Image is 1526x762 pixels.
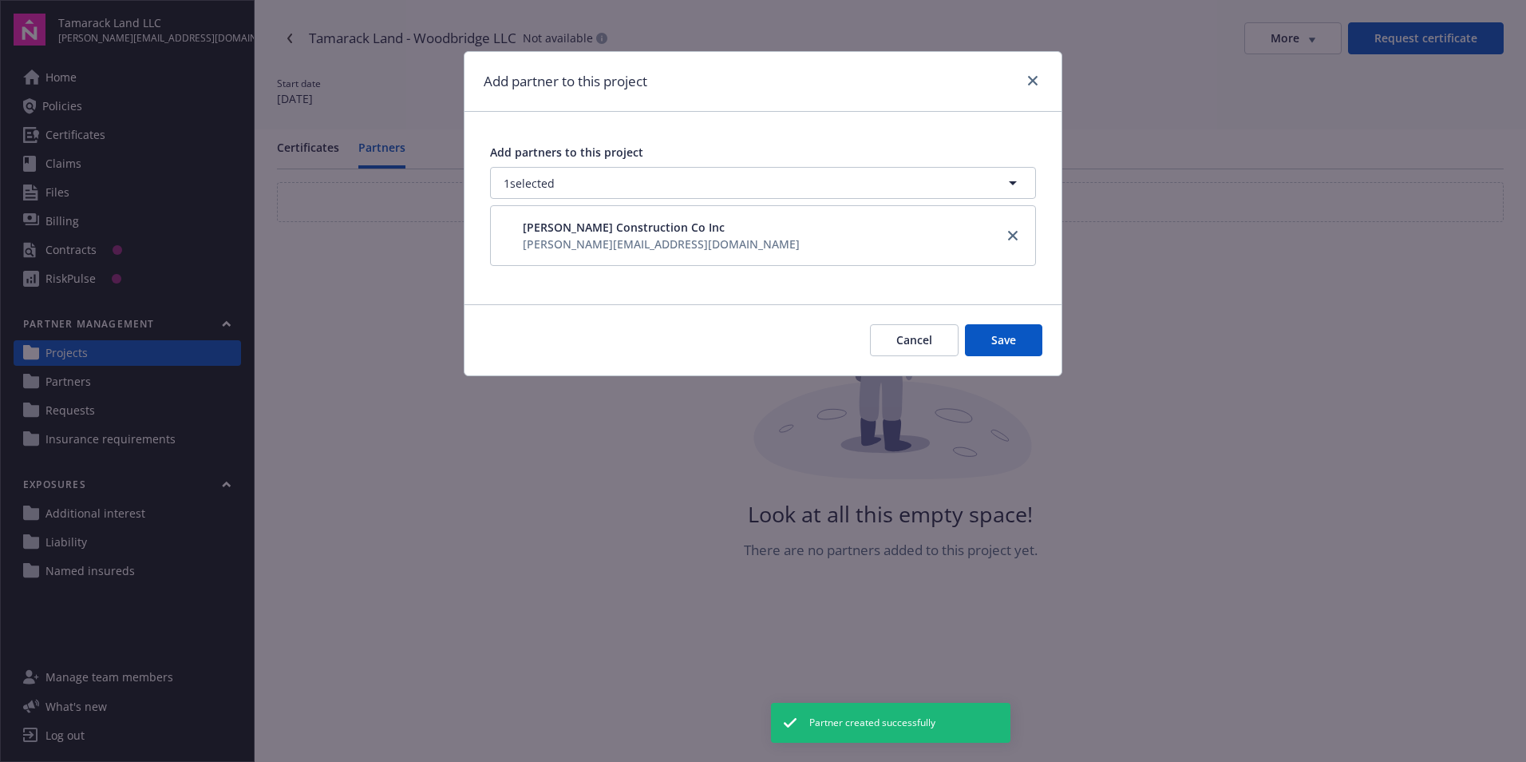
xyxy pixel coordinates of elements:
[523,219,800,236] button: [PERSON_NAME] Construction Co Inc
[490,167,1036,199] button: 1selected
[523,236,800,252] div: [PERSON_NAME][EMAIL_ADDRESS][DOMAIN_NAME]
[490,145,643,160] span: Add partners to this project
[523,219,725,236] span: [PERSON_NAME] Construction Co Inc
[809,716,935,730] span: Partner created successfully
[504,175,555,192] span: 1 selected
[870,324,959,356] button: Cancel
[965,324,1042,356] button: Save
[1003,226,1022,245] a: close
[484,71,647,92] h1: Add partner to this project
[1023,71,1042,90] a: close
